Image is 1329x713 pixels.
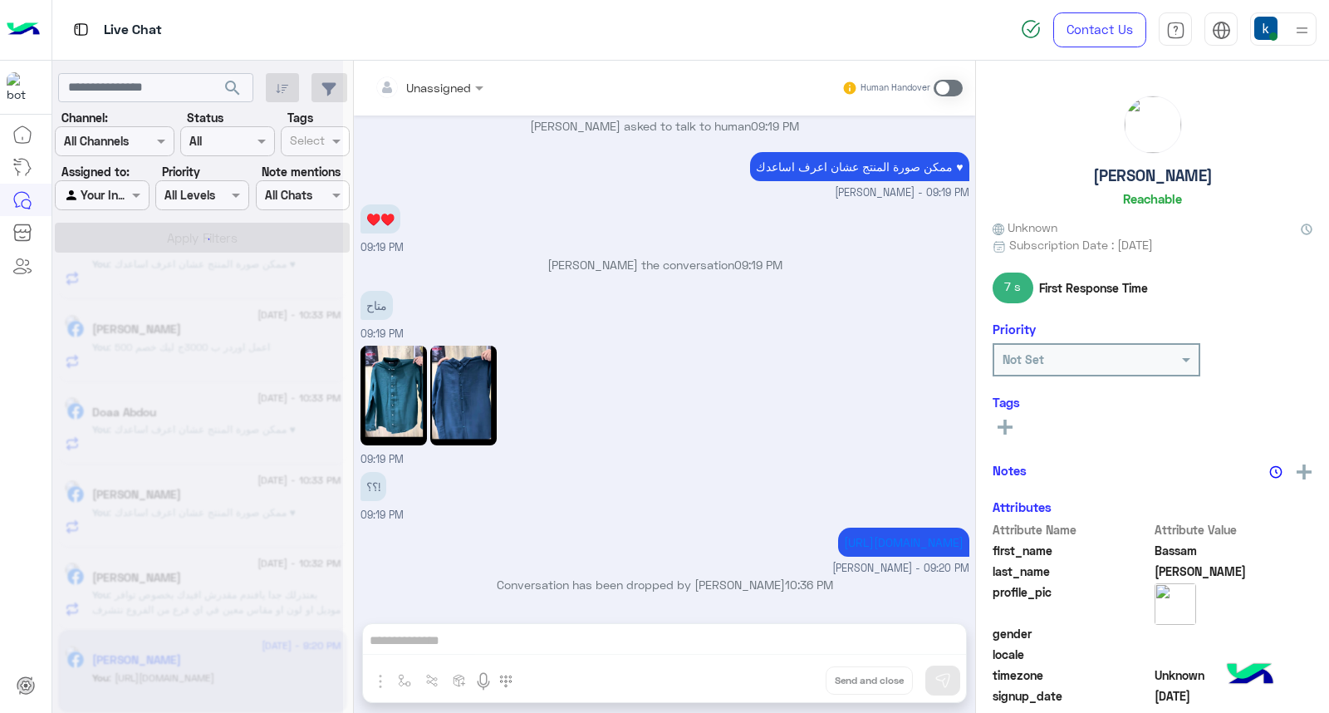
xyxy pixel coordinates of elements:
img: add [1297,465,1312,479]
span: gender [993,625,1151,642]
h6: Priority [993,322,1036,337]
span: null [1155,625,1313,642]
small: Human Handover [861,81,930,95]
img: spinner [1021,19,1041,39]
span: 09:19 PM [360,327,404,340]
img: picture [1155,583,1196,625]
div: Select [287,131,325,153]
img: hulul-logo.png [1221,647,1279,705]
p: 17/8/2025, 9:19 PM [360,472,386,501]
span: null [1155,646,1313,663]
img: tab [1212,21,1231,40]
p: 17/8/2025, 9:19 PM [360,291,393,320]
h6: Attributes [993,499,1052,514]
span: [PERSON_NAME] - 09:19 PM [835,185,969,201]
span: [PERSON_NAME] - 09:20 PM [832,561,969,577]
span: Bassam [1155,542,1313,559]
span: Subscription Date : [DATE] [1009,236,1153,253]
img: Image [430,346,497,445]
span: Attribute Value [1155,521,1313,538]
p: 17/8/2025, 9:19 PM [360,204,400,234]
p: 17/8/2025, 9:20 PM [838,528,969,557]
h5: [PERSON_NAME] [1093,166,1213,185]
img: profile [1292,20,1312,41]
span: Ahmed [1155,563,1313,580]
span: locale [993,646,1151,663]
span: Unknown [1155,666,1313,684]
span: signup_date [993,687,1151,705]
span: last_name [993,563,1151,580]
h6: Tags [993,395,1312,410]
a: tab [1159,12,1192,47]
p: Live Chat [104,19,162,42]
h6: Reachable [1123,191,1182,206]
img: 713415422032625 [7,72,37,102]
span: first_name [993,542,1151,559]
span: Attribute Name [993,521,1151,538]
img: userImage [1254,17,1278,40]
a: [URL][DOMAIN_NAME] [844,535,964,549]
img: Image [360,346,427,445]
p: 17/8/2025, 9:19 PM [750,152,969,181]
span: timezone [993,666,1151,684]
span: profile_pic [993,583,1151,622]
span: 09:19 PM [360,453,404,465]
img: tab [71,19,91,40]
span: 09:19 PM [734,258,782,272]
span: 2024-11-02T20:35:31.949Z [1155,687,1313,705]
p: [PERSON_NAME] asked to talk to human [360,117,969,135]
span: First Response Time [1039,279,1148,297]
span: 7 s [993,273,1033,302]
p: [PERSON_NAME] the conversation [360,256,969,273]
span: 10:36 PM [785,578,833,592]
button: Send and close [826,666,913,695]
a: Contact Us [1053,12,1146,47]
img: notes [1269,465,1282,479]
span: 09:19 PM [360,241,404,253]
span: Unknown [993,219,1057,236]
p: Conversation has been dropped by [PERSON_NAME] [360,576,969,593]
img: Logo [7,12,40,47]
span: 09:19 PM [751,119,799,133]
img: tab [1166,21,1185,40]
h6: Notes [993,463,1027,478]
span: 09:19 PM [360,509,404,521]
div: loading... [183,224,212,253]
img: picture [1125,96,1181,153]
